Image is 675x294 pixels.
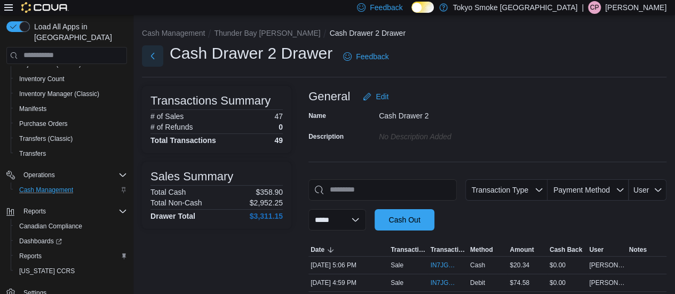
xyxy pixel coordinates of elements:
span: Dashboards [19,237,62,245]
h6: Total Cash [150,188,186,196]
a: Dashboards [11,234,131,249]
a: Cash Management [15,184,77,196]
span: Cash [470,261,485,269]
h3: Sales Summary [150,170,233,183]
button: Reports [11,249,131,264]
button: Transfers [11,146,131,161]
button: Thunder Bay [PERSON_NAME] [214,29,320,37]
button: Transfers (Classic) [11,131,131,146]
h4: 49 [274,136,283,145]
div: [DATE] 5:06 PM [308,259,388,272]
button: Amount [507,243,547,256]
div: $0.00 [547,259,587,272]
a: Inventory Count [15,73,69,85]
span: Reports [19,252,42,260]
h6: # of Refunds [150,123,193,131]
button: Cash Back [547,243,587,256]
button: Cash Management [142,29,205,37]
button: IN7JGD-6733131 [430,276,465,289]
h3: Transactions Summary [150,94,271,107]
button: Operations [19,169,59,181]
button: User [587,243,626,256]
p: $358.90 [256,188,283,196]
span: Transaction # [430,245,465,254]
span: Edit [376,91,388,102]
p: 47 [274,112,283,121]
span: Date [311,245,324,254]
span: Washington CCRS [15,265,127,277]
button: Canadian Compliance [11,219,131,234]
button: Payment Method [547,179,629,201]
button: Method [468,243,507,256]
button: Manifests [11,101,131,116]
span: Transaction Type [391,245,426,254]
span: Cash Management [15,184,127,196]
button: Next [142,45,163,67]
div: [DATE] 4:59 PM [308,276,388,289]
button: Operations [2,168,131,182]
span: Cash Out [388,214,420,225]
span: Inventory Manager (Classic) [19,90,99,98]
button: Notes [627,243,666,256]
a: Purchase Orders [15,117,72,130]
a: Manifests [15,102,51,115]
span: Manifests [19,105,46,113]
label: Description [308,132,344,141]
span: Debit [470,279,485,287]
span: $20.34 [510,261,529,269]
a: Transfers [15,147,50,160]
h3: General [308,90,350,103]
p: Tokyo Smoke [GEOGRAPHIC_DATA] [453,1,578,14]
span: Purchase Orders [15,117,127,130]
div: No Description added [379,128,522,141]
span: Transfers (Classic) [15,132,127,145]
span: Reports [19,205,127,218]
a: Inventory Manager (Classic) [15,88,104,100]
span: Inventory Count [19,75,65,83]
span: Cash Back [550,245,582,254]
input: Dark Mode [411,2,434,13]
span: Cash Management [19,186,73,194]
p: Sale [391,261,403,269]
button: Inventory Manager (Classic) [11,86,131,101]
button: Reports [19,205,50,218]
h6: Total Non-Cash [150,198,202,207]
p: Sale [391,279,403,287]
p: | [582,1,584,14]
span: Amount [510,245,534,254]
span: Payment Method [553,186,610,194]
button: Transaction Type [465,179,547,201]
nav: An example of EuiBreadcrumbs [142,28,666,41]
span: Operations [23,171,55,179]
span: IN7JGD-6733172 [430,261,455,269]
button: Reports [2,204,131,219]
a: Canadian Compliance [15,220,86,233]
span: [US_STATE] CCRS [19,267,75,275]
span: Feedback [356,51,388,62]
button: Cash Management [11,182,131,197]
span: Load All Apps in [GEOGRAPHIC_DATA] [30,21,127,43]
span: Inventory Count [15,73,127,85]
button: Cash Out [375,209,434,231]
a: Feedback [339,46,393,67]
div: Cameron Palmer [588,1,601,14]
span: Inventory Manager (Classic) [15,88,127,100]
span: Transfers (Classic) [19,134,73,143]
button: Purchase Orders [11,116,131,131]
div: $0.00 [547,276,587,289]
span: [PERSON_NAME] [589,261,624,269]
button: Transaction Type [388,243,428,256]
span: IN7JGD-6733131 [430,279,455,287]
a: [US_STATE] CCRS [15,265,79,277]
span: [PERSON_NAME] [589,279,624,287]
span: Manifests [15,102,127,115]
p: $2,952.25 [250,198,283,207]
h4: $3,311.15 [250,212,283,220]
button: User [629,179,666,201]
button: Cash Drawer 2 Drawer [329,29,405,37]
span: Operations [19,169,127,181]
span: Canadian Compliance [15,220,127,233]
span: $74.58 [510,279,529,287]
button: [US_STATE] CCRS [11,264,131,279]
